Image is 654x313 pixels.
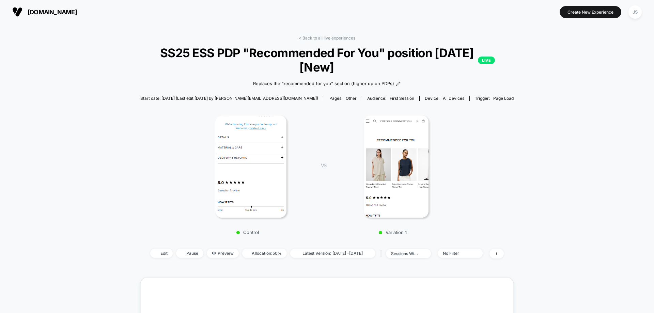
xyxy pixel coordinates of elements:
span: Edit [150,249,173,258]
div: JS [628,5,642,19]
span: Preview [207,249,239,258]
span: Replaces the "recommended for you" section (higher up on PDPs) [253,80,394,87]
img: Visually logo [12,7,22,17]
span: Device: [419,96,469,101]
div: sessions with impression [391,251,418,256]
button: JS [626,5,644,19]
p: Control [188,230,307,235]
p: LIVE [478,57,495,64]
div: Audience: [367,96,414,101]
a: < Back to all live experiences [299,35,355,41]
span: SS25 ESS PDP "Recommended For You" position [DATE] [New] [159,46,495,74]
span: Start date: [DATE] (Last edit [DATE] by [PERSON_NAME][EMAIL_ADDRESS][DOMAIN_NAME]) [140,96,318,101]
div: Pages: [329,96,357,101]
button: [DOMAIN_NAME] [10,6,79,17]
p: Variation 1 [333,230,452,235]
span: [DOMAIN_NAME] [28,9,77,16]
img: Control main [215,115,286,218]
span: Allocation: 50% [242,249,287,258]
span: Pause [176,249,203,258]
span: Latest Version: [DATE] - [DATE] [290,249,375,258]
span: First Session [390,96,414,101]
button: Create New Experience [560,6,621,18]
span: VS [321,162,326,168]
span: all devices [443,96,464,101]
span: other [346,96,357,101]
span: Page Load [493,96,514,101]
span: | [379,249,386,259]
div: Trigger: [475,96,514,101]
div: No Filter [443,251,470,256]
img: Variation 1 main [364,115,429,218]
